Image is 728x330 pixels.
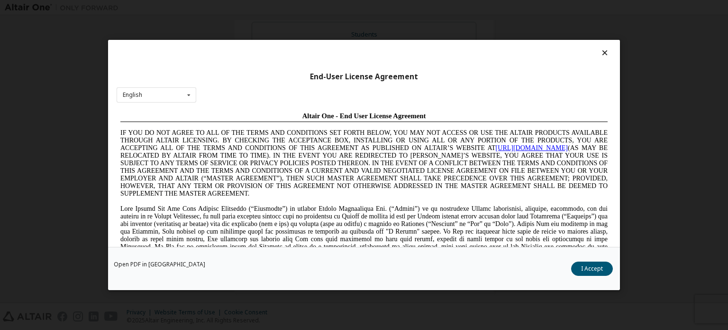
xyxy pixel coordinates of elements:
[4,97,491,165] span: Lore Ipsumd Sit Ame Cons Adipisc Elitseddo (“Eiusmodte”) in utlabor Etdolo Magnaaliqua Eni. (“Adm...
[186,4,309,11] span: Altair One - End User License Agreement
[4,21,491,89] span: IF YOU DO NOT AGREE TO ALL OF THE TERMS AND CONDITIONS SET FORTH BELOW, YOU MAY NOT ACCESS OR USE...
[114,262,205,267] a: Open PDF in [GEOGRAPHIC_DATA]
[571,262,613,276] button: I Accept
[379,36,451,43] a: [URL][DOMAIN_NAME]
[123,92,142,98] div: English
[117,72,611,82] div: End-User License Agreement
